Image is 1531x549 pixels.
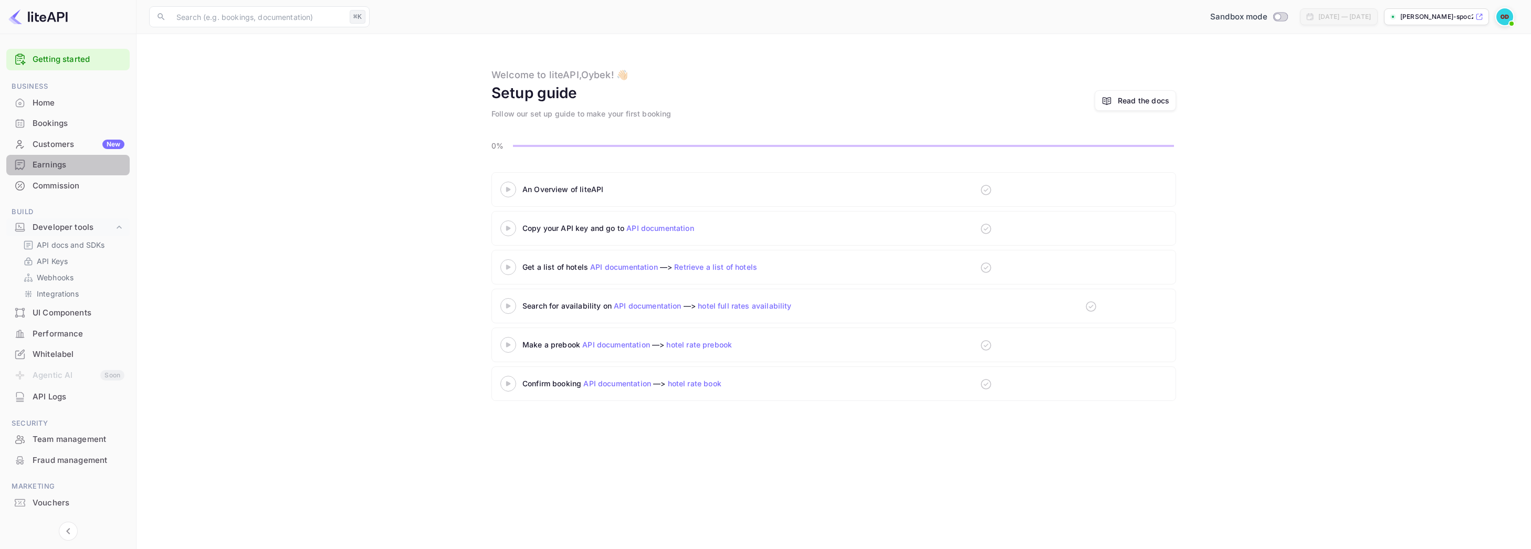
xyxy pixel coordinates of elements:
a: API documentation [626,224,694,233]
a: Home [6,93,130,112]
a: Bookings [6,113,130,133]
div: Vouchers [6,493,130,513]
div: Switch to Production mode [1206,11,1292,23]
div: Commission [33,180,124,192]
div: Bookings [33,118,124,130]
a: API documentation [614,301,681,310]
input: Search (e.g. bookings, documentation) [170,6,345,27]
a: UI Components [6,303,130,322]
p: API docs and SDKs [37,239,105,250]
div: Welcome to liteAPI, Oybek ! 👋🏻 [491,68,628,82]
img: LiteAPI logo [8,8,68,25]
div: Commission [6,176,130,196]
div: Home [6,93,130,113]
a: Earnings [6,155,130,174]
div: Setup guide [491,82,578,104]
p: API Keys [37,256,68,267]
div: Webhooks [19,270,125,285]
a: API documentation [583,379,651,388]
a: Whitelabel [6,344,130,364]
div: Performance [33,328,124,340]
div: Confirm booking —> [522,378,785,389]
div: Earnings [6,155,130,175]
div: API Logs [33,391,124,403]
a: Read the docs [1118,95,1169,106]
a: CustomersNew [6,134,130,154]
div: API Keys [19,254,125,269]
div: Fraud management [6,450,130,471]
span: Business [6,81,130,92]
div: An Overview of liteAPI [522,184,785,195]
p: Integrations [37,288,79,299]
a: API Logs [6,387,130,406]
div: Team management [33,434,124,446]
div: New [102,140,124,149]
div: Whitelabel [33,349,124,361]
div: Whitelabel [6,344,130,365]
a: Vouchers [6,493,130,512]
div: Search for availability on —> [522,300,890,311]
p: 0% [491,140,510,151]
div: Performance [6,324,130,344]
div: Developer tools [6,218,130,237]
span: Marketing [6,481,130,492]
a: hotel rate prebook [666,340,732,349]
div: UI Components [6,303,130,323]
div: ⌘K [350,10,365,24]
a: API Keys [23,256,121,267]
p: [PERSON_NAME]-spoc2.... [1400,12,1473,22]
p: Webhooks [37,272,74,283]
span: Build [6,206,130,218]
button: Collapse navigation [59,522,78,541]
div: Earnings [33,159,124,171]
div: Customers [33,139,124,151]
div: Getting started [6,49,130,70]
a: Getting started [33,54,124,66]
div: UI Components [33,307,124,319]
div: CustomersNew [6,134,130,155]
a: Retrieve a list of hotels [674,262,757,271]
div: Follow our set up guide to make your first booking [491,108,672,119]
a: Fraud management [6,450,130,470]
a: Performance [6,324,130,343]
div: Copy your API key and go to [522,223,785,234]
a: Team management [6,429,130,449]
a: Integrations [23,288,121,299]
div: [DATE] — [DATE] [1318,12,1371,22]
div: Fraud management [33,455,124,467]
a: hotel rate book [668,379,721,388]
div: Home [33,97,124,109]
a: API documentation [582,340,650,349]
a: API documentation [590,262,658,271]
span: Security [6,418,130,429]
a: API docs and SDKs [23,239,121,250]
a: Webhooks [23,272,121,283]
a: Read the docs [1095,90,1176,111]
div: API docs and SDKs [19,237,125,252]
div: API Logs [6,387,130,407]
div: Make a prebook —> [522,339,785,350]
div: Team management [6,429,130,450]
div: Vouchers [33,497,124,509]
div: Developer tools [33,221,114,234]
img: Oybek Daniyarov [1496,8,1513,25]
div: Get a list of hotels —> [522,261,785,272]
a: hotel full rates availability [698,301,791,310]
div: Integrations [19,286,125,301]
a: Commission [6,176,130,195]
div: Bookings [6,113,130,134]
span: Sandbox mode [1210,11,1267,23]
